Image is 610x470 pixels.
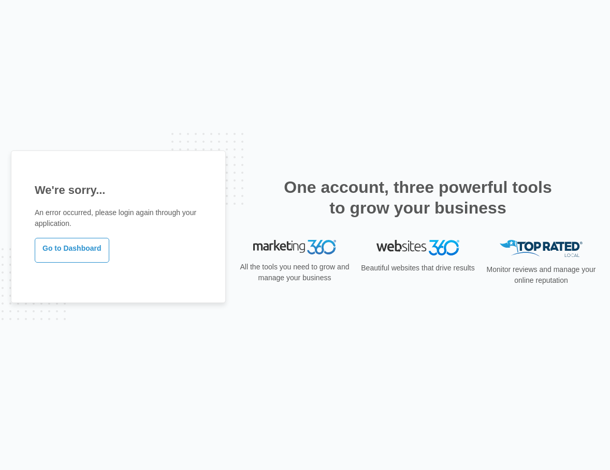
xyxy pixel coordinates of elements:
[35,207,202,229] p: An error occurred, please login again through your application.
[35,238,109,263] a: Go to Dashboard
[483,264,599,286] p: Monitor reviews and manage your online reputation
[253,240,336,254] img: Marketing 360
[237,262,353,283] p: All the tools you need to grow and manage your business
[376,240,459,255] img: Websites 360
[281,177,555,218] h2: One account, three powerful tools to grow your business
[35,181,202,199] h1: We're sorry...
[500,240,583,257] img: Top Rated Local
[360,263,476,274] p: Beautiful websites that drive results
